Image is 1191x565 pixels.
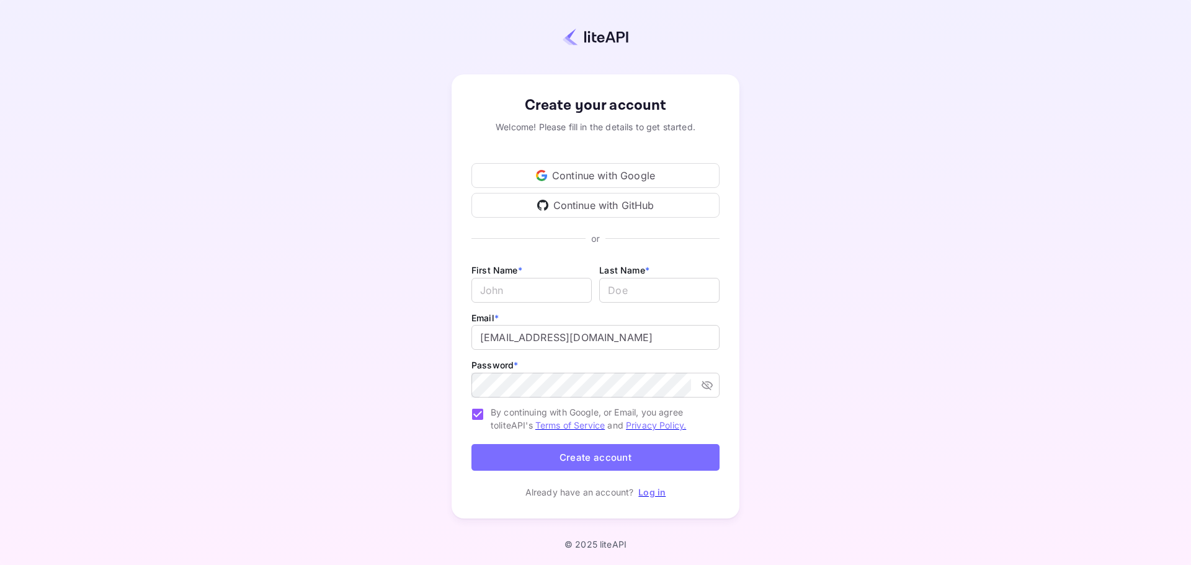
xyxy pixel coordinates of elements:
input: John [471,278,592,303]
a: Terms of Service [535,420,605,430]
span: By continuing with Google, or Email, you agree to liteAPI's and [491,406,710,432]
a: Log in [638,487,666,497]
img: liteapi [563,28,628,46]
button: Create account [471,444,720,471]
button: toggle password visibility [696,374,718,396]
div: Continue with Google [471,163,720,188]
a: Privacy Policy. [626,420,686,430]
input: johndoe@gmail.com [471,325,720,350]
label: Password [471,360,518,370]
p: Already have an account? [525,486,634,499]
div: Continue with GitHub [471,193,720,218]
div: Create your account [471,94,720,117]
label: Last Name [599,265,649,275]
label: Email [471,313,499,323]
label: First Name [471,265,522,275]
p: © 2025 liteAPI [564,539,627,549]
input: Doe [599,278,720,303]
div: Welcome! Please fill in the details to get started. [471,120,720,133]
